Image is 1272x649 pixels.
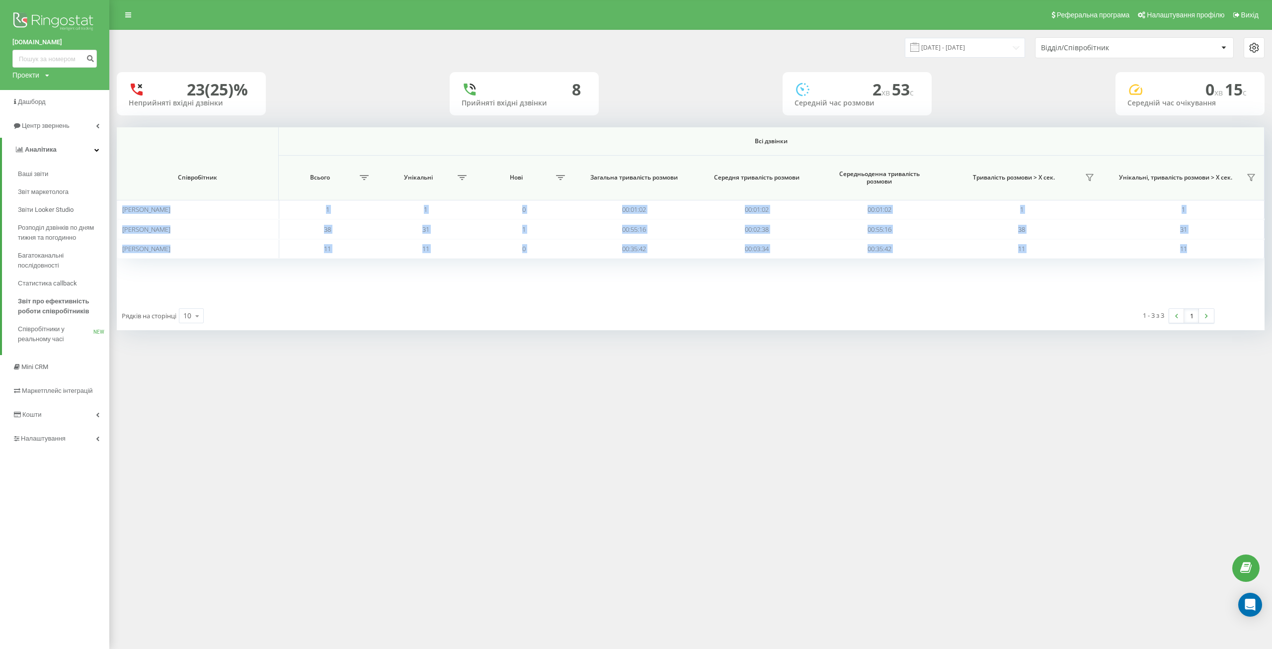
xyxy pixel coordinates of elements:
[422,225,429,234] span: 31
[18,187,69,197] span: Звіт маркетолога
[129,99,254,107] div: Неприйняті вхідні дзвінки
[1127,99,1253,107] div: Середній час очікування
[1057,11,1130,19] span: Реферальна програма
[332,137,1210,145] span: Всі дзвінки
[522,205,526,214] span: 0
[284,174,357,182] span: Всього
[18,201,109,219] a: Звіти Looker Studio
[18,183,109,201] a: Звіт маркетолога
[18,296,104,316] span: Звіт про ефективність роботи співробітників
[573,200,696,219] td: 00:01:02
[12,70,39,80] div: Проекти
[326,205,329,214] span: 1
[1184,309,1199,323] a: 1
[324,244,331,253] span: 11
[122,311,176,320] span: Рядків на сторінці
[382,174,455,182] span: Унікальні
[12,50,97,68] input: Пошук за номером
[187,80,248,99] div: 23 (25)%
[829,170,930,185] span: Середньоденна тривалість розмови
[18,98,46,105] span: Дашборд
[1147,11,1224,19] span: Налаштування профілю
[946,174,1082,182] span: Тривалість розмови > Х сек.
[21,363,48,371] span: Mini CRM
[1020,205,1024,214] span: 1
[18,165,109,183] a: Ваші звіти
[2,138,109,162] a: Аналiтика
[1180,225,1187,234] span: 31
[18,247,109,275] a: Багатоканальні послідовності
[1238,593,1262,617] div: Open Intercom Messenger
[818,200,941,219] td: 00:01:02
[18,169,48,179] span: Ваші звіти
[18,251,104,271] span: Багатоканальні послідовності
[18,275,109,292] a: Статистика callback
[22,411,41,418] span: Кошти
[129,174,265,182] span: Співробітник
[18,219,109,247] a: Розподіл дзвінків по дням тижня та погодинно
[1018,244,1025,253] span: 11
[424,205,427,214] span: 1
[881,87,892,98] span: хв
[22,122,70,129] span: Центр звернень
[696,239,818,259] td: 00:03:34
[910,87,914,98] span: c
[22,387,93,394] span: Маркетплейс інтеграцій
[1214,87,1225,98] span: хв
[122,225,170,234] span: [PERSON_NAME]
[324,225,331,234] span: 38
[18,320,109,348] a: Співробітники у реальному часіNEW
[1205,79,1225,100] span: 0
[12,37,97,47] a: [DOMAIN_NAME]
[1041,44,1160,52] div: Відділ/Співробітник
[1018,225,1025,234] span: 38
[12,10,97,35] img: Ringostat logo
[183,311,191,321] div: 10
[18,205,74,215] span: Звіти Looker Studio
[1180,244,1187,253] span: 11
[818,239,941,259] td: 00:35:42
[573,219,696,239] td: 00:55:16
[18,292,109,320] a: Звіт про ефективність роботи співробітників
[522,244,526,253] span: 0
[1243,87,1247,98] span: c
[18,223,104,243] span: Розподіл дзвінків по дням тижня та погодинно
[706,174,807,182] span: Середня тривалість розмови
[1241,11,1259,19] span: Вихід
[122,244,170,253] span: [PERSON_NAME]
[18,324,93,344] span: Співробітники у реальному часі
[1182,205,1185,214] span: 1
[892,79,914,100] span: 53
[522,225,526,234] span: 1
[1225,79,1247,100] span: 15
[583,174,685,182] span: Загальна тривалість розмови
[21,435,66,442] span: Налаштування
[25,146,57,153] span: Аналiтика
[873,79,892,100] span: 2
[480,174,553,182] span: Нові
[1143,310,1164,320] div: 1 - 3 з 3
[422,244,429,253] span: 11
[795,99,920,107] div: Середній час розмови
[122,205,170,214] span: [PERSON_NAME]
[696,219,818,239] td: 00:02:38
[1108,174,1243,182] span: Унікальні, тривалість розмови > Х сек.
[462,99,587,107] div: Прийняті вхідні дзвінки
[572,80,581,99] div: 8
[573,239,696,259] td: 00:35:42
[696,200,818,219] td: 00:01:02
[18,278,77,288] span: Статистика callback
[818,219,941,239] td: 00:55:16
